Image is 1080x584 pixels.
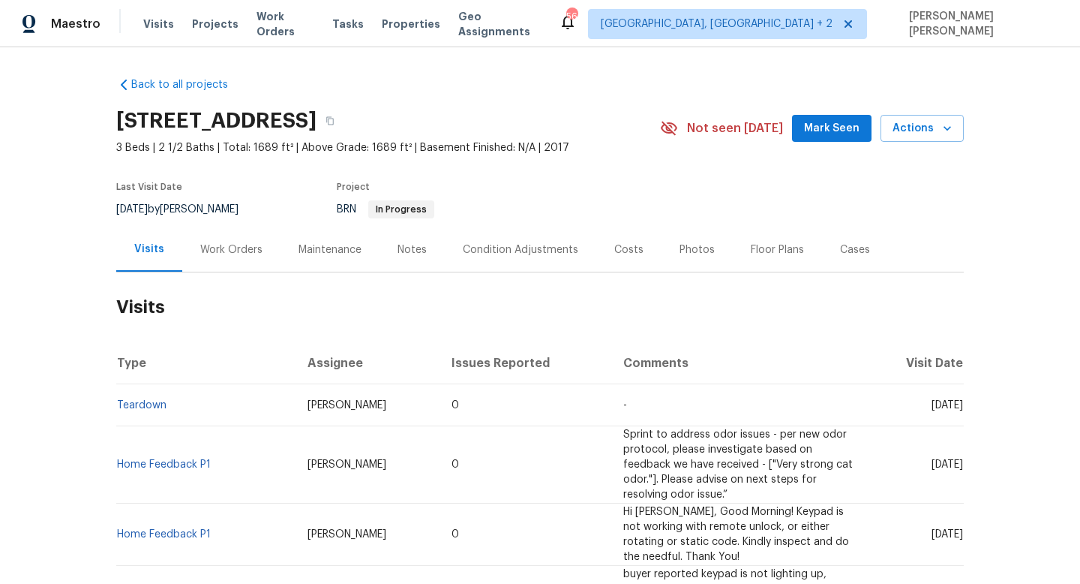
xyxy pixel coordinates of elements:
span: - [623,400,627,411]
span: Work Orders [256,9,314,39]
span: Geo Assignments [458,9,541,39]
span: Visits [143,17,174,32]
th: Assignee [295,342,439,384]
span: BRN [337,204,434,215]
span: [DATE] [931,400,963,411]
th: Comments [611,342,865,384]
span: Mark Seen [804,119,859,138]
span: Project [337,182,370,191]
span: [PERSON_NAME] [307,459,386,470]
span: Tasks [332,19,364,29]
div: Visits [134,242,164,257]
span: Hi [PERSON_NAME], Good Morning! Keypad is not working with remote unlock, or either rotating or s... [623,507,849,562]
th: Type [116,342,295,384]
span: [DATE] [116,204,148,215]
span: [PERSON_NAME] [307,400,386,411]
span: Properties [382,17,440,32]
div: Cases [840,242,870,257]
div: Maintenance [298,242,361,257]
span: In Progress [370,205,433,214]
span: Projects [192,17,238,32]
button: Copy Address [316,107,343,134]
span: 3 Beds | 2 1/2 Baths | Total: 1689 ft² | Above Grade: 1689 ft² | Basement Finished: N/A | 2017 [116,140,660,155]
a: Back to all projects [116,77,260,92]
span: 0 [451,400,459,411]
button: Mark Seen [792,115,871,143]
div: Floor Plans [751,242,804,257]
th: Visit Date [865,342,964,384]
span: Not seen [DATE] [687,121,783,136]
span: [GEOGRAPHIC_DATA], [GEOGRAPHIC_DATA] + 2 [601,17,832,32]
span: Actions [892,119,952,138]
span: 0 [451,529,459,540]
div: Notes [397,242,427,257]
span: [PERSON_NAME] [307,529,386,540]
div: Costs [614,242,643,257]
div: Photos [679,242,715,257]
span: [DATE] [931,529,963,540]
span: [PERSON_NAME] [PERSON_NAME] [903,9,1057,39]
div: Work Orders [200,242,262,257]
button: Actions [880,115,964,143]
div: Condition Adjustments [463,242,578,257]
span: 0 [451,459,459,470]
h2: [STREET_ADDRESS] [116,113,316,128]
a: Teardown [117,400,166,411]
span: [DATE] [931,459,963,470]
a: Home Feedback P1 [117,459,211,470]
th: Issues Reported [439,342,611,384]
div: 56 [566,9,577,24]
h2: Visits [116,272,964,342]
span: Sprint to address odor issues - per new odor protocol, please investigate based on feedback we ha... [623,429,853,500]
span: Last Visit Date [116,182,182,191]
a: Home Feedback P1 [117,529,211,540]
div: by [PERSON_NAME] [116,200,256,218]
span: Maestro [51,17,100,32]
